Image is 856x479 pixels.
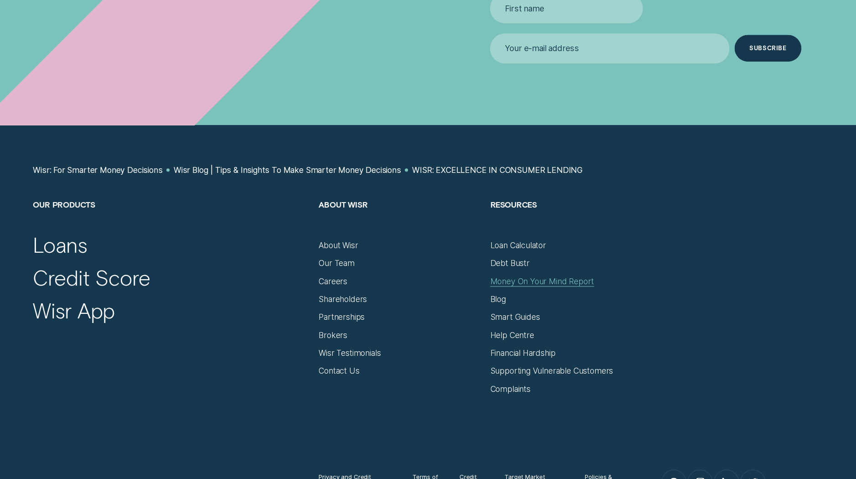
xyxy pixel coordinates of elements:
[319,276,347,286] a: Careers
[319,348,381,358] a: Wisr Testimonials
[319,330,347,340] a: Brokers
[490,240,546,250] a: Loan Calculator
[319,366,359,376] a: Contact Us
[319,312,365,322] a: Partnerships
[412,165,583,175] a: WISR: EXCELLENCE IN CONSUMER LENDING
[490,33,729,63] input: Email
[490,294,505,304] a: Blog
[33,232,87,258] a: Loans
[33,297,115,323] a: Wisr App
[490,348,555,358] a: Financial Hardship
[33,265,150,291] a: Credit Score
[490,276,594,286] a: Money On Your Mind Report
[490,330,534,340] a: Help Centre
[33,200,309,240] h2: Our Products
[33,165,162,175] a: Wisr: For Smarter Money Decisions
[734,35,801,62] button: Subscribe
[319,200,480,240] h2: About Wisr
[490,366,613,376] a: Supporting Vulnerable Customers
[490,258,529,268] a: Debt Bustr
[319,294,367,304] a: Shareholders
[174,165,401,175] a: Wisr Blog | Tips & Insights To Make Smarter Money Decisions
[490,312,540,322] a: Smart Guides
[319,240,358,250] a: About Wisr
[319,258,355,268] a: Our Team
[490,200,651,240] h2: Resources
[490,384,530,394] a: Complaints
